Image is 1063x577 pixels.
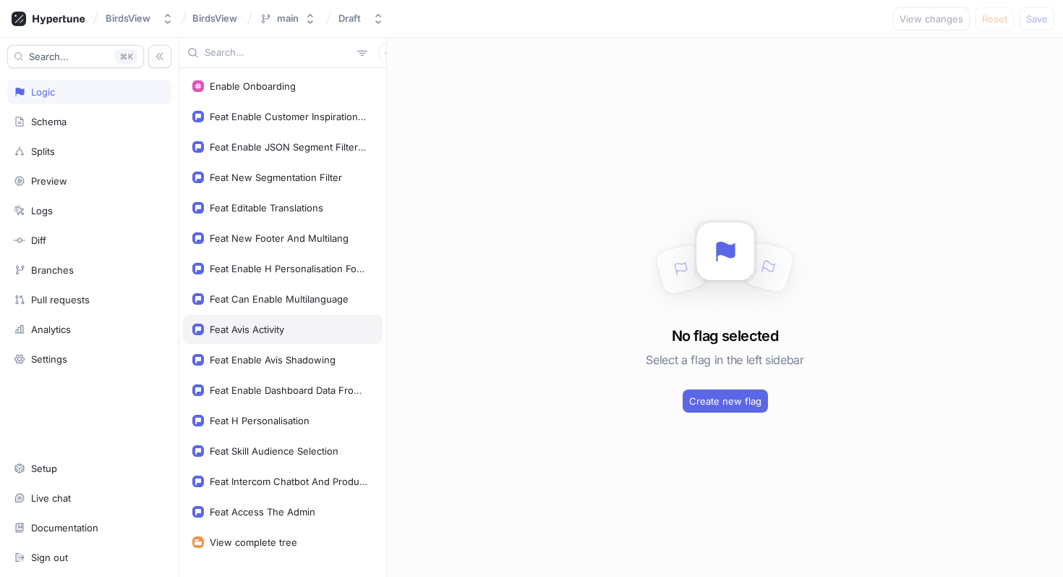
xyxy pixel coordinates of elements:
[689,397,761,405] span: Create new flag
[210,141,367,153] div: Feat Enable JSON Segment Filtering
[210,232,349,244] div: Feat New Footer And Multilang
[115,49,137,64] div: K
[31,86,55,98] div: Logic
[333,7,390,30] button: Draft
[893,7,970,30] button: View changes
[31,146,55,157] div: Splits
[31,492,71,504] div: Live chat
[210,476,367,487] div: Feat Intercom Chatbot And Product Tour
[277,12,299,25] div: main
[31,116,67,127] div: Schema
[254,7,322,30] button: main
[210,202,323,214] div: Feat Editable Translations
[683,389,768,413] button: Create new flag
[210,111,367,122] div: Feat Enable Customer Inspiration Skill
[106,12,150,25] div: BirdsView
[210,445,338,457] div: Feat Skill Audience Selection
[210,324,284,335] div: Feat Avis Activity
[1020,7,1054,30] button: Save
[210,506,315,518] div: Feat Access The Admin
[31,552,68,563] div: Sign out
[100,7,179,30] button: BirdsView
[29,52,69,61] span: Search...
[210,80,296,92] div: Enable Onboarding
[672,325,778,347] h3: No flag selected
[205,46,351,60] input: Search...
[31,175,67,187] div: Preview
[31,294,90,306] div: Pull requests
[31,235,46,246] div: Diff
[976,7,1014,30] button: Reset
[31,353,67,365] div: Settings
[31,324,71,335] div: Analytics
[210,263,367,274] div: Feat Enable H Personalisation For Missing Skills
[31,264,74,276] div: Branches
[338,12,361,25] div: Draft
[900,14,963,23] span: View changes
[7,515,171,540] a: Documentation
[210,415,309,426] div: Feat H Personalisation
[210,172,342,183] div: Feat New Segmentation Filter
[210,354,336,366] div: Feat Enable Avis Shadowing
[31,205,53,216] div: Logs
[210,384,367,396] div: Feat Enable Dashboard Data From Timescale
[210,293,349,305] div: Feat Can Enable Multilanguage
[646,347,803,373] h5: Select a flag in the left sidebar
[7,45,144,68] button: Search...K
[192,13,237,23] span: BirdsView
[1026,14,1048,23] span: Save
[210,536,297,548] div: View complete tree
[982,14,1007,23] span: Reset
[31,463,57,474] div: Setup
[31,522,98,534] div: Documentation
